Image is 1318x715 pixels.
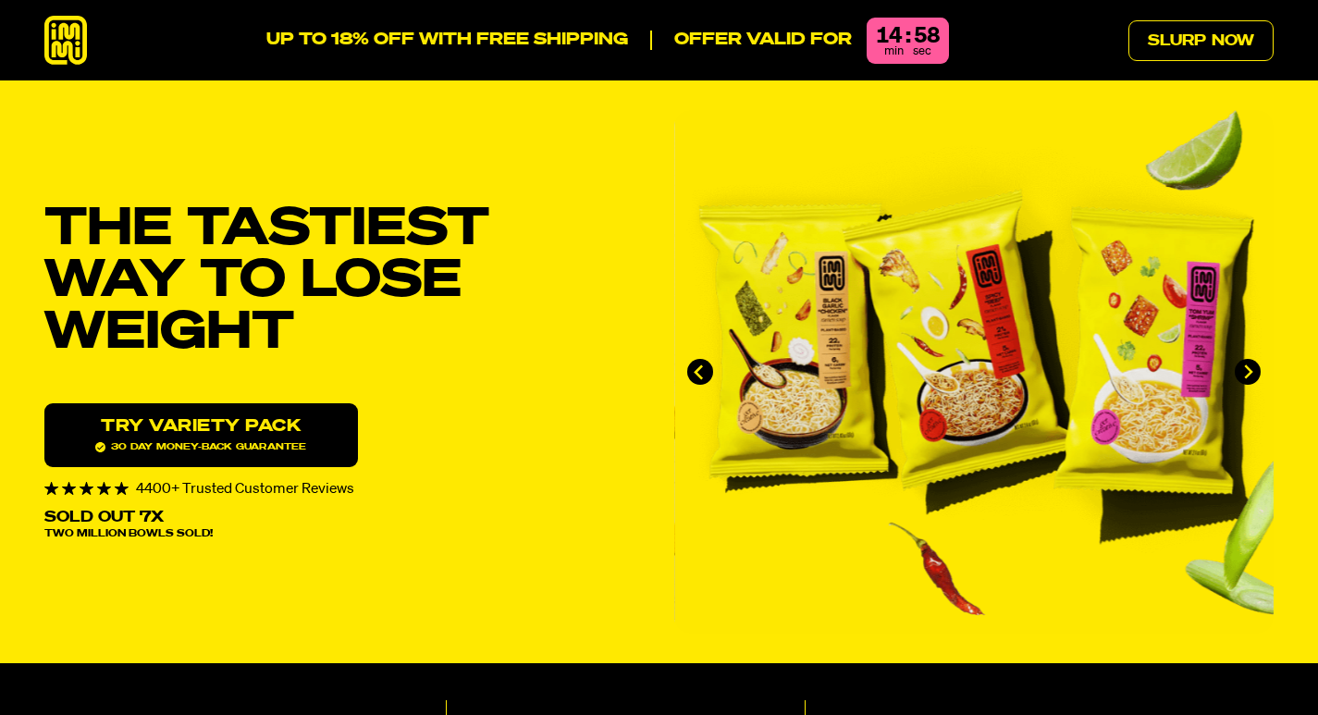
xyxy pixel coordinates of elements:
p: UP TO 18% OFF WITH FREE SHIPPING [266,31,628,51]
div: 4400+ Trusted Customer Reviews [44,482,645,497]
span: Two Million Bowls Sold! [44,529,213,539]
button: Next slide [1235,359,1261,385]
span: sec [913,45,931,57]
div: : [905,25,910,47]
p: Sold Out 7X [44,511,164,525]
p: Offer valid for [650,31,852,51]
a: Try variety Pack30 day money-back guarantee [44,403,358,467]
a: Slurp Now [1128,20,1274,61]
div: immi slideshow [674,110,1275,634]
button: Go to last slide [687,359,713,385]
h1: THE TASTIEST WAY TO LOSE WEIGHT [44,204,645,359]
div: 58 [914,25,940,47]
span: 30 day money-back guarantee [95,442,306,452]
div: 14 [876,25,902,47]
li: 1 of 4 [674,110,1275,634]
span: min [884,45,904,57]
